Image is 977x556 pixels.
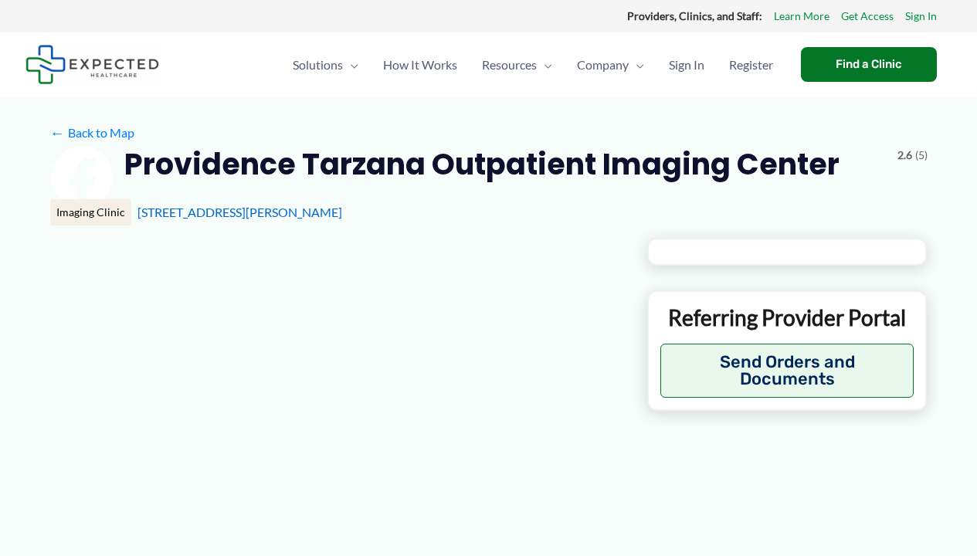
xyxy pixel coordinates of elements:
strong: Providers, Clinics, and Staff: [627,9,762,22]
span: Resources [482,38,537,92]
p: Referring Provider Portal [660,303,914,331]
a: Sign In [656,38,717,92]
a: Sign In [905,6,937,26]
a: Get Access [841,6,894,26]
span: Register [729,38,773,92]
a: Learn More [774,6,829,26]
a: Register [717,38,785,92]
span: How It Works [383,38,457,92]
span: Menu Toggle [343,38,358,92]
a: How It Works [371,38,470,92]
h2: Providence Tarzana Outpatient Imaging Center [124,145,840,183]
button: Send Orders and Documents [660,344,914,398]
a: CompanyMenu Toggle [565,38,656,92]
span: Company [577,38,629,92]
div: Imaging Clinic [50,199,131,225]
span: Menu Toggle [537,38,552,92]
nav: Primary Site Navigation [280,38,785,92]
a: SolutionsMenu Toggle [280,38,371,92]
span: 2.6 [897,145,912,165]
a: ←Back to Map [50,121,134,144]
a: Find a Clinic [801,47,937,82]
a: [STREET_ADDRESS][PERSON_NAME] [137,205,342,219]
span: Menu Toggle [629,38,644,92]
span: (5) [915,145,928,165]
a: ResourcesMenu Toggle [470,38,565,92]
span: Solutions [293,38,343,92]
span: Sign In [669,38,704,92]
img: Expected Healthcare Logo - side, dark font, small [25,45,159,84]
span: ← [50,125,65,140]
